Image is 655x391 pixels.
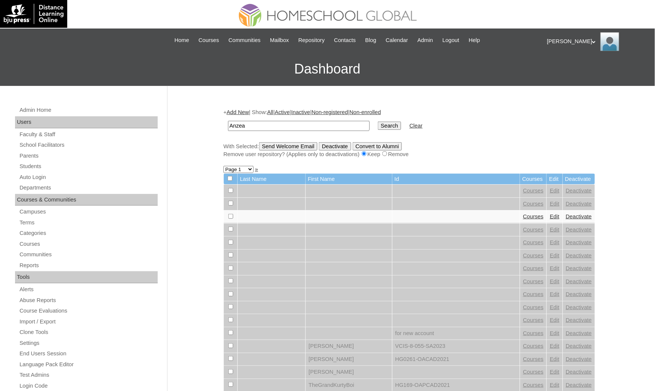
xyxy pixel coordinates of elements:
a: Courses [523,369,544,375]
a: Login Code [19,381,158,391]
span: Repository [299,36,325,45]
a: Courses [523,304,544,310]
a: Courses [523,201,544,207]
a: Deactivate [566,265,592,271]
div: Users [15,116,158,128]
input: Deactivate [319,142,351,150]
a: Courses [195,36,223,45]
a: Faculty & Staff [19,130,158,139]
a: Deactivate [566,227,592,233]
a: Edit [550,239,559,245]
a: Parents [19,151,158,161]
div: + | Show: | | | | [223,108,595,158]
td: Courses [520,174,547,185]
a: Clone Tools [19,328,158,337]
div: With Selected: [223,142,595,158]
input: Convert to Alumni [353,142,402,150]
a: Deactivate [566,356,592,362]
a: Communities [225,36,264,45]
a: Non-enrolled [350,109,381,115]
a: Abuse Reports [19,296,158,305]
img: Ariane Ebuen [601,32,619,51]
a: Clear [409,123,423,129]
div: Courses & Communities [15,194,158,206]
a: Edit [550,330,559,336]
a: Deactivate [566,291,592,297]
input: Search [378,122,401,130]
td: Last Name [238,174,305,185]
div: Tools [15,271,158,283]
td: for new account [392,327,520,340]
a: Categories [19,229,158,238]
span: Logout [442,36,459,45]
a: End Users Session [19,349,158,358]
a: Edit [550,291,559,297]
a: Course Evaluations [19,306,158,316]
a: Courses [523,278,544,284]
a: Inactive [291,109,311,115]
a: Admin [414,36,437,45]
a: All [267,109,273,115]
a: Import / Export [19,317,158,326]
a: Courses [523,382,544,388]
a: Admin Home [19,105,158,115]
a: Edit [550,201,559,207]
a: Courses [523,253,544,259]
a: Edit [550,265,559,271]
span: Courses [199,36,219,45]
a: Settings [19,338,158,348]
span: Help [469,36,480,45]
a: Students [19,162,158,171]
a: Deactivate [566,304,592,310]
a: Courses [19,239,158,249]
a: Repository [295,36,329,45]
a: Deactivate [566,278,592,284]
a: Communities [19,250,158,259]
a: Add New [227,109,249,115]
a: Deactivate [566,382,592,388]
a: Non-registered [312,109,348,115]
input: Send Welcome Email [259,142,318,150]
td: First Name [306,174,392,185]
a: Edit [550,253,559,259]
a: Edit [550,227,559,233]
a: Courses [523,343,544,349]
a: Edit [550,278,559,284]
a: Edit [550,343,559,349]
a: Courses [523,265,544,271]
a: Calendar [382,36,412,45]
a: Deactivate [566,330,592,336]
a: Help [465,36,484,45]
a: Active [275,109,290,115]
a: Edit [550,356,559,362]
td: [PERSON_NAME] [306,353,392,366]
a: Edit [550,188,559,194]
a: Deactivate [566,201,592,207]
td: HG0261-OACAD2021 [392,353,520,366]
a: Deactivate [566,239,592,245]
a: Home [171,36,193,45]
a: Blog [362,36,380,45]
td: Edit [547,174,562,185]
a: Edit [550,317,559,323]
td: [PERSON_NAME] [306,340,392,353]
td: Id [392,174,520,185]
a: Edit [550,382,559,388]
a: Alerts [19,285,158,294]
a: » [255,166,258,172]
a: Campuses [19,207,158,217]
a: Courses [523,291,544,297]
a: Courses [523,330,544,336]
a: Courses [523,239,544,245]
a: School Facilitators [19,140,158,150]
div: Remove user repository? (Applies only to deactivations) Keep Remove [223,150,595,158]
a: Edit [550,214,559,220]
span: Contacts [334,36,356,45]
a: Auto Login [19,173,158,182]
a: Language Pack Editor [19,360,158,369]
a: Terms [19,218,158,227]
h3: Dashboard [4,52,651,86]
a: Courses [523,188,544,194]
a: Reports [19,261,158,270]
a: Courses [523,356,544,362]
